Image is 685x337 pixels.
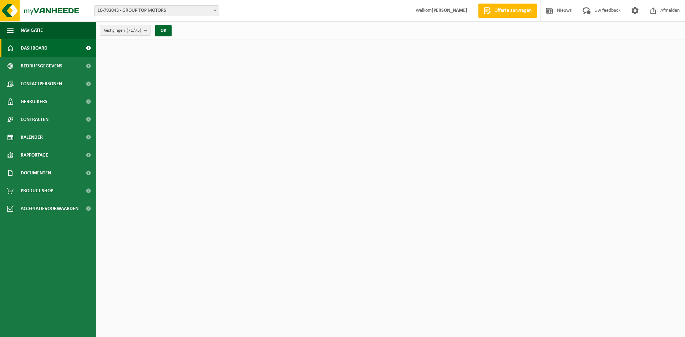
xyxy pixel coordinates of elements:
[21,93,47,111] span: Gebruikers
[100,25,151,36] button: Vestigingen(71/75)
[21,111,49,128] span: Contracten
[432,8,467,13] strong: [PERSON_NAME]
[95,6,219,16] span: 10-793043 - GROUP TOP MOTORS
[21,39,47,57] span: Dashboard
[94,5,219,16] span: 10-793043 - GROUP TOP MOTORS
[21,75,62,93] span: Contactpersonen
[478,4,537,18] a: Offerte aanvragen
[155,25,172,36] button: OK
[21,200,78,218] span: Acceptatievoorwaarden
[21,128,43,146] span: Kalender
[127,28,141,33] count: (71/75)
[493,7,533,14] span: Offerte aanvragen
[21,182,53,200] span: Product Shop
[104,25,141,36] span: Vestigingen
[21,57,62,75] span: Bedrijfsgegevens
[21,146,48,164] span: Rapportage
[21,164,51,182] span: Documenten
[21,21,43,39] span: Navigatie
